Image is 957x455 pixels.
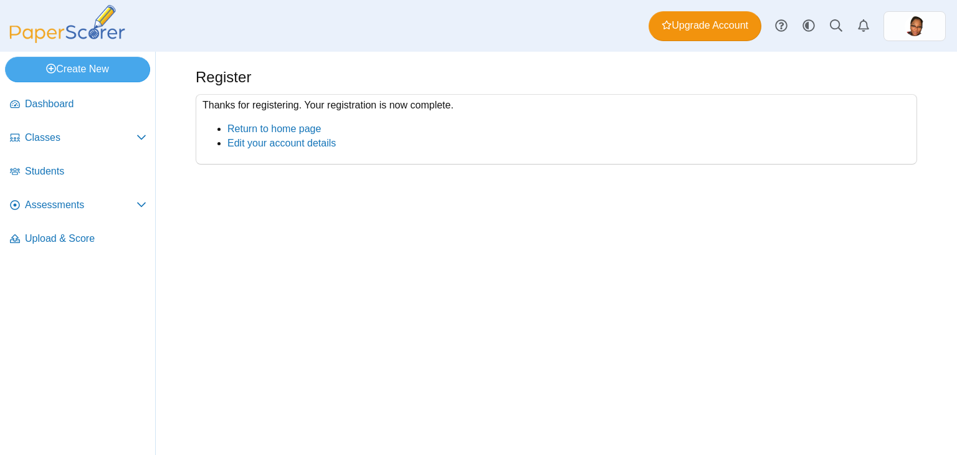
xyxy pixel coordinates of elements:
span: Shana Hammonds [905,16,925,36]
span: Upload & Score [25,232,146,246]
a: Upgrade Account [649,11,761,41]
a: Students [5,157,151,187]
a: Classes [5,123,151,153]
span: Assessments [25,198,136,212]
img: PaperScorer [5,5,130,43]
a: Alerts [850,12,877,40]
span: Upgrade Account [662,19,748,32]
a: Return to home page [227,123,321,134]
a: Dashboard [5,90,151,120]
h1: Register [196,67,251,88]
div: Thanks for registering. Your registration is now complete. [196,94,917,165]
a: Create New [5,57,150,82]
span: Classes [25,131,136,145]
span: Students [25,165,146,178]
a: Assessments [5,191,151,221]
a: ps.3Nm9NTbEW1vai1Wl [883,11,946,41]
span: Dashboard [25,97,146,111]
img: ps.3Nm9NTbEW1vai1Wl [905,16,925,36]
a: Edit your account details [227,138,336,148]
a: PaperScorer [5,34,130,45]
a: Upload & Score [5,224,151,254]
